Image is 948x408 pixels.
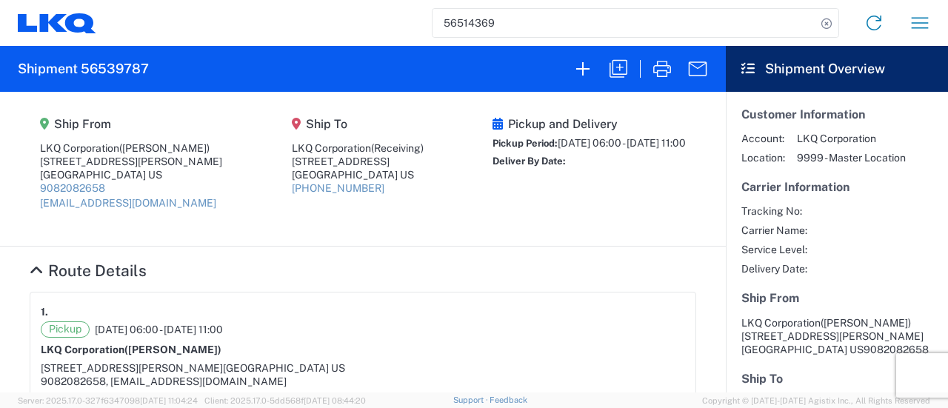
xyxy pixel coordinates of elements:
[119,142,210,154] span: ([PERSON_NAME])
[741,243,807,256] span: Service Level:
[741,224,807,237] span: Carrier Name:
[741,204,807,218] span: Tracking No:
[741,262,807,275] span: Delivery Date:
[741,330,924,342] span: [STREET_ADDRESS][PERSON_NAME]
[741,132,785,145] span: Account:
[41,362,223,374] span: [STREET_ADDRESS][PERSON_NAME]
[140,396,198,405] span: [DATE] 11:04:24
[40,117,222,131] h5: Ship From
[292,155,424,168] div: [STREET_ADDRESS]
[30,261,147,280] a: Hide Details
[741,107,932,121] h5: Customer Information
[18,396,198,405] span: Server: 2025.17.0-327f6347098
[741,291,932,305] h5: Ship From
[493,155,566,167] span: Deliver By Date:
[741,180,932,194] h5: Carrier Information
[821,317,911,329] span: ([PERSON_NAME])
[41,321,90,338] span: Pickup
[741,317,821,329] span: LKQ Corporation
[304,396,366,405] span: [DATE] 08:44:20
[204,396,366,405] span: Client: 2025.17.0-5dd568f
[41,303,48,321] strong: 1.
[40,168,222,181] div: [GEOGRAPHIC_DATA] US
[797,132,906,145] span: LKQ Corporation
[40,155,222,168] div: [STREET_ADDRESS][PERSON_NAME]
[490,395,527,404] a: Feedback
[40,141,222,155] div: LKQ Corporation
[493,117,686,131] h5: Pickup and Delivery
[292,141,424,155] div: LKQ Corporation
[433,9,816,37] input: Shipment, tracking or reference number
[797,151,906,164] span: 9999 - Master Location
[558,137,686,149] span: [DATE] 06:00 - [DATE] 11:00
[741,372,932,386] h5: Ship To
[702,394,930,407] span: Copyright © [DATE]-[DATE] Agistix Inc., All Rights Reserved
[41,344,221,355] strong: LKQ Corporation
[18,60,149,78] h2: Shipment 56539787
[371,142,424,154] span: (Receiving)
[726,46,948,92] header: Shipment Overview
[864,344,929,355] span: 9082082658
[292,168,424,181] div: [GEOGRAPHIC_DATA] US
[40,182,105,194] a: 9082082658
[292,117,424,131] h5: Ship To
[741,316,932,356] address: [GEOGRAPHIC_DATA] US
[124,344,221,355] span: ([PERSON_NAME])
[223,362,345,374] span: [GEOGRAPHIC_DATA] US
[493,138,558,149] span: Pickup Period:
[41,375,685,388] div: 9082082658, [EMAIL_ADDRESS][DOMAIN_NAME]
[741,151,785,164] span: Location:
[95,323,223,336] span: [DATE] 06:00 - [DATE] 11:00
[292,182,384,194] a: [PHONE_NUMBER]
[453,395,490,404] a: Support
[40,197,216,209] a: [EMAIL_ADDRESS][DOMAIN_NAME]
